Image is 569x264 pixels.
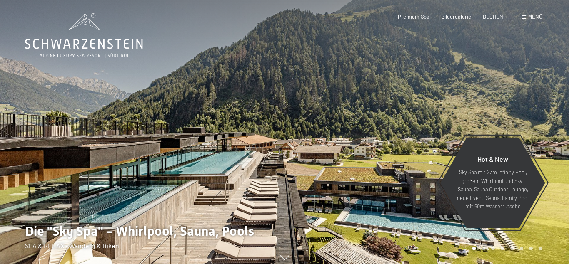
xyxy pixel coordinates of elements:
[501,247,504,250] div: Carousel Page 4
[539,247,542,250] div: Carousel Page 8
[477,155,508,163] span: Hot & New
[440,137,546,229] a: Hot & New Sky Spa mit 23m Infinity Pool, großem Whirlpool und Sky-Sauna, Sauna Outdoor Lounge, ne...
[457,168,529,210] p: Sky Spa mit 23m Infinity Pool, großem Whirlpool und Sky-Sauna, Sauna Outdoor Lounge, neue Event-S...
[491,247,495,250] div: Carousel Page 3
[528,13,542,20] span: Menü
[510,247,514,250] div: Carousel Page 5
[529,247,533,250] div: Carousel Page 7
[520,247,524,250] div: Carousel Page 6
[482,247,485,250] div: Carousel Page 2
[398,13,429,20] a: Premium Spa
[469,247,542,250] div: Carousel Pagination
[483,13,503,20] a: BUCHEN
[441,13,471,20] a: Bildergalerie
[472,247,476,250] div: Carousel Page 1 (Current Slide)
